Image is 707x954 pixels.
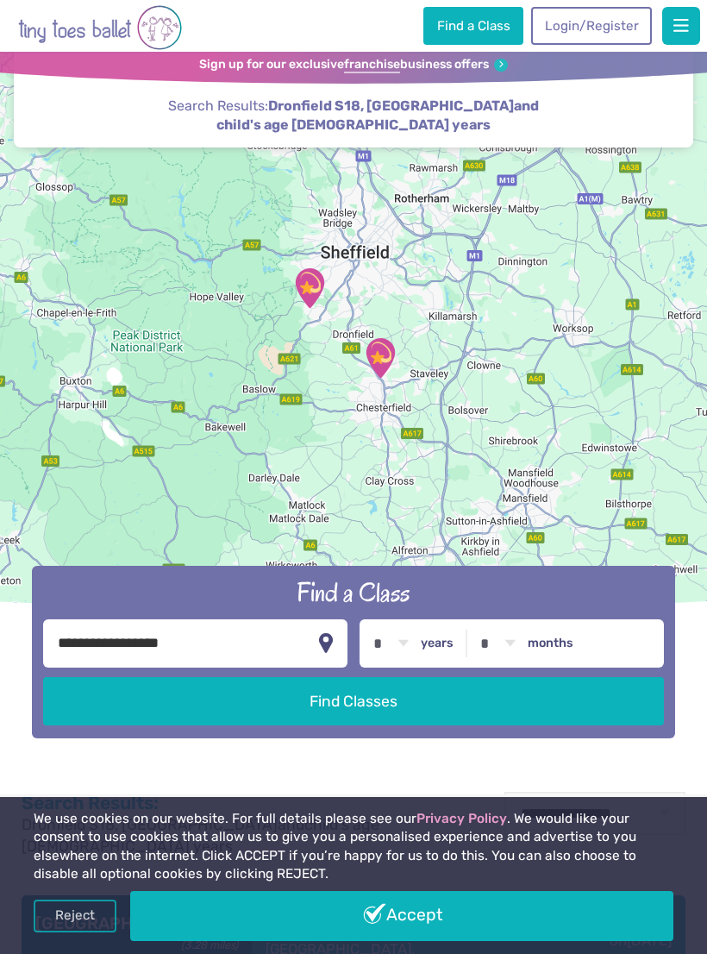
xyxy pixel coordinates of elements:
strong: and [216,97,539,133]
a: Open this area in Google Maps (opens a new window) [4,599,61,621]
div: Whittington Moor Methodist Church [352,330,409,386]
span: Dronfield S18, [GEOGRAPHIC_DATA] [268,97,514,116]
strong: franchise [344,57,400,73]
label: years [421,636,454,651]
h2: Find a Class [43,575,665,610]
div: Christ Church Dore Community Centre, [281,260,338,317]
a: Login/Register [531,7,652,45]
p: We use cookies on our website. For full details please see our . We would like your consent to us... [34,810,674,884]
a: Accept [130,891,674,941]
h2: Search Results: [22,792,462,814]
img: tiny toes ballet [18,3,182,52]
a: Privacy Policy [416,811,507,826]
label: months [528,636,573,651]
a: Sign up for our exclusivefranchisebusiness offers [199,57,508,73]
img: Google [4,599,61,621]
div: Search Results: [14,48,693,147]
a: Reject [34,900,116,932]
a: Find a Class [423,7,523,45]
button: Find Classes [43,677,665,725]
span: child's age [DEMOGRAPHIC_DATA] years [216,116,491,135]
